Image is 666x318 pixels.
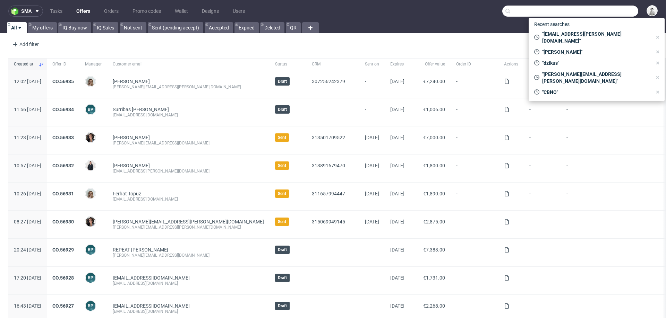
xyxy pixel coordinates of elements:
span: €7,383.00 [423,247,445,253]
span: - [456,163,493,174]
a: Wallet [171,6,192,17]
img: logo [11,7,21,15]
span: - [456,191,493,202]
span: - [529,163,555,174]
span: - [456,79,493,90]
button: sma [8,6,43,17]
span: Draft [278,79,287,84]
a: CO.56932 [52,163,74,168]
span: - [529,303,555,314]
span: Draft [278,275,287,281]
img: Moreno Martinez Cristina [86,133,95,142]
span: 20:24 [DATE] [14,247,41,253]
span: Status [275,61,301,67]
span: [DATE] [390,303,404,309]
div: [PERSON_NAME][EMAIL_ADDRESS][PERSON_NAME][DOMAIN_NAME] [113,224,264,230]
span: [DATE] [365,135,379,140]
a: Users [229,6,249,17]
span: [DATE] [390,191,404,196]
a: CO.56931 [52,191,74,196]
div: [PERSON_NAME][EMAIL_ADDRESS][PERSON_NAME][DOMAIN_NAME] [113,84,264,90]
span: Sent [278,219,286,224]
span: €1,800.00 [423,163,445,168]
img: Adrian Margula [86,161,95,170]
span: - [456,275,493,286]
img: Monika Poźniak [86,189,95,198]
span: [DATE] [390,219,404,224]
a: 307256242379 [312,79,345,84]
a: CO.56929 [52,247,74,253]
span: 10:57 [DATE] [14,163,41,168]
img: Moreno Martinez Cristina [86,217,95,227]
a: My offers [28,22,57,33]
span: - [529,135,555,146]
span: €7,000.00 [423,135,445,140]
span: - [456,107,493,118]
a: CO.56928 [52,275,74,281]
a: CO.56933 [52,135,74,140]
span: Recent searches [531,19,572,30]
span: Order ID [456,61,493,67]
a: 311657994447 [312,191,345,196]
span: Sent on [365,61,379,67]
a: CO.56935 [52,79,74,84]
span: - [456,135,493,146]
span: [DATE] [390,79,404,84]
a: Expired [234,22,259,33]
span: CRM [312,61,354,67]
span: Created at [14,61,36,67]
span: - [456,247,493,258]
a: [PERSON_NAME] [113,163,150,168]
a: All [7,22,27,33]
span: "dzikus" [539,60,652,67]
span: Draft [278,303,287,309]
span: [DATE] [390,163,404,168]
span: Draft [278,107,287,112]
span: €1,890.00 [423,191,445,196]
a: IQ Buy now [58,22,91,33]
span: 17:20 [DATE] [14,275,41,281]
span: - [365,275,379,286]
figcaption: BP [86,245,95,255]
a: QR [286,22,301,33]
span: "[PERSON_NAME]" [539,48,652,55]
figcaption: BP [86,105,95,114]
a: Sent (pending accept) [148,22,203,33]
span: - [365,247,379,258]
span: 08:27 [DATE] [14,219,41,224]
span: 11:56 [DATE] [14,107,41,112]
span: Manager [85,61,102,67]
span: [DATE] [390,247,404,253]
span: Sent [278,163,286,168]
a: Not sent [120,22,146,33]
span: 11:23 [DATE] [14,135,41,140]
span: [DATE] [365,219,379,224]
a: CO.56927 [52,303,74,309]
span: Customer email [113,61,264,67]
span: [PERSON_NAME][EMAIL_ADDRESS][PERSON_NAME][DOMAIN_NAME] [113,219,264,224]
span: €1,006.00 [423,107,445,112]
span: Offer value [416,61,445,67]
span: - [456,303,493,314]
span: - [365,107,379,118]
span: €2,875.00 [423,219,445,224]
span: [DATE] [390,275,404,281]
a: Surribas [PERSON_NAME] [113,107,169,112]
a: REPEAT [PERSON_NAME] [113,247,168,253]
a: [PERSON_NAME] [113,79,150,84]
span: Sent [278,191,286,196]
span: Draft [278,247,287,253]
a: CO.56934 [52,107,74,112]
div: [EMAIL_ADDRESS][PERSON_NAME][DOMAIN_NAME] [113,168,264,174]
a: Offers [72,6,94,17]
div: [EMAIL_ADDRESS][DOMAIN_NAME] [113,281,264,286]
span: [EMAIL_ADDRESS][DOMAIN_NAME] [113,303,190,309]
span: sma [21,9,32,14]
span: - [529,191,555,202]
a: Accepted [205,22,233,33]
span: "[PERSON_NAME][EMAIL_ADDRESS][PERSON_NAME][DOMAIN_NAME]" [539,71,652,85]
span: - [529,247,555,258]
img: Monika Poźniak [86,77,95,86]
div: [EMAIL_ADDRESS][DOMAIN_NAME] [113,112,264,118]
span: - [365,79,379,90]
